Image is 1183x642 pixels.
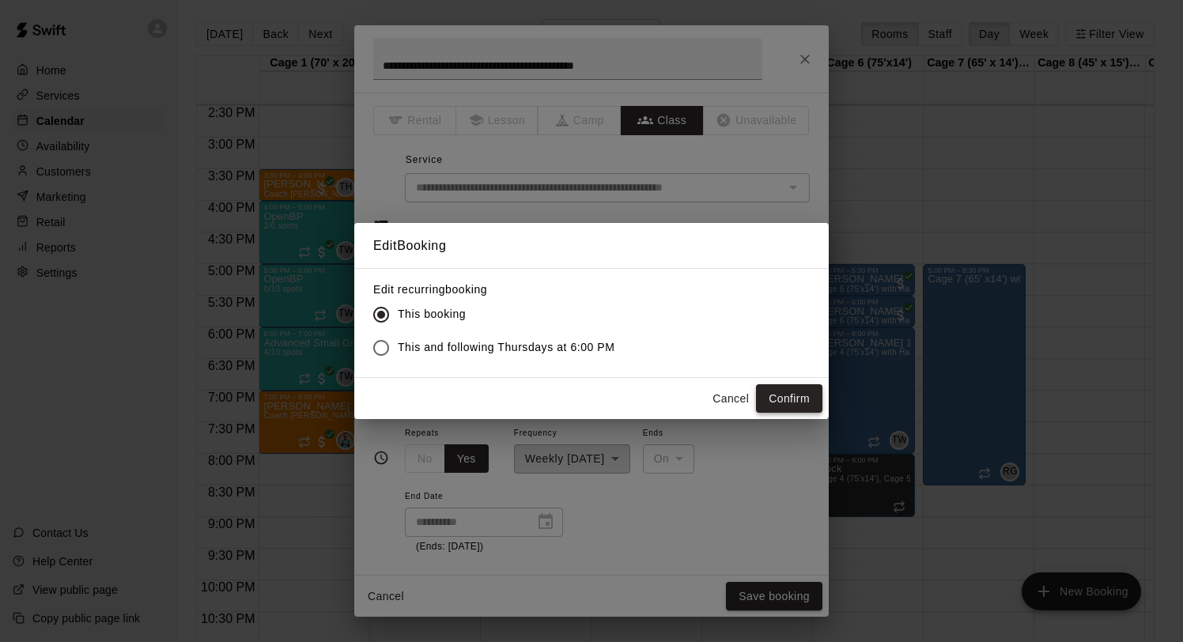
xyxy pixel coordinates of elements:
[354,223,829,269] h2: Edit Booking
[705,384,756,414] button: Cancel
[373,281,628,297] label: Edit recurring booking
[398,306,466,323] span: This booking
[398,339,615,356] span: This and following Thursdays at 6:00 PM
[756,384,822,414] button: Confirm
